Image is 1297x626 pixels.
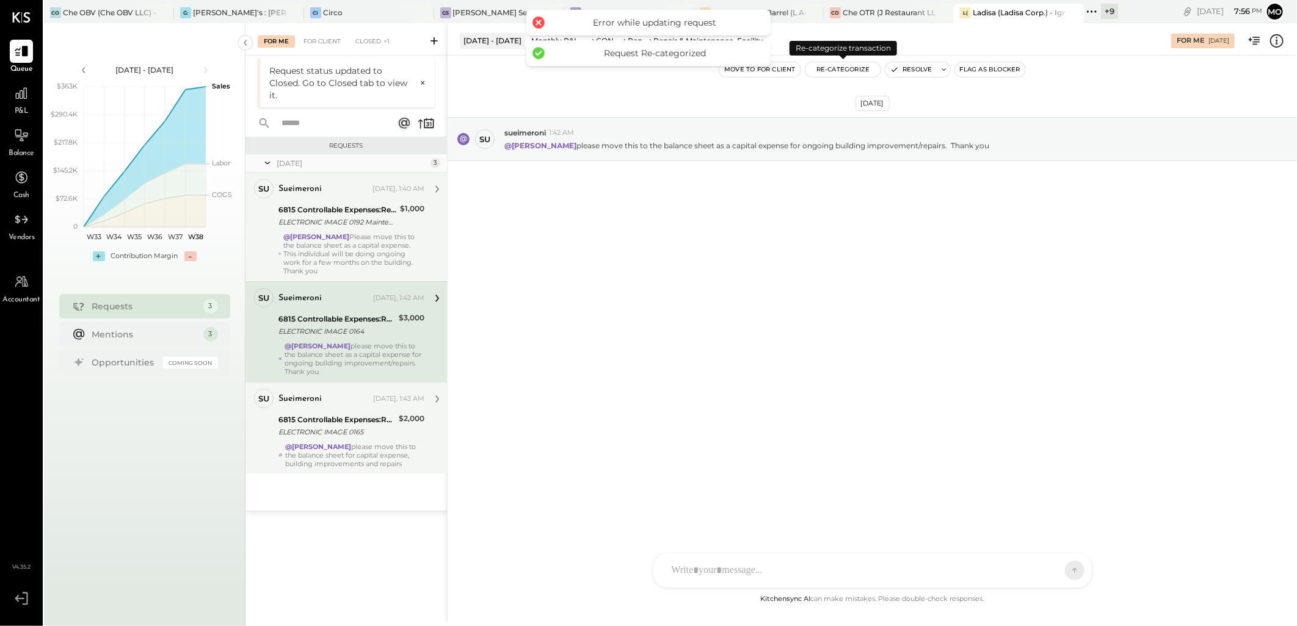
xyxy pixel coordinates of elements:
[63,7,156,18] div: Che OBV (Che OBV LLC) - Ignite
[1197,5,1262,17] div: [DATE]
[460,33,525,48] div: [DATE] - [DATE]
[278,183,322,195] div: sueimeroni
[713,7,805,18] div: The Butcher & Barrel (L Argento LLC) - [GEOGRAPHIC_DATA]
[700,7,711,18] div: TB
[278,313,395,325] div: 6815 Controllable Expenses:Repairs & Maintenance:Repair & Maintenance, Facility
[212,82,230,90] text: Sales
[1265,2,1285,21] button: Mo
[56,194,78,203] text: $72.6K
[9,148,34,159] span: Balance
[57,82,78,90] text: $363K
[310,7,321,18] div: Ci
[830,7,841,18] div: CO
[269,65,413,101] div: Request status updated to Closed. Go to Closed tab to view it.
[53,166,78,174] text: $145.2K
[277,158,427,168] div: [DATE]
[1208,37,1229,45] div: [DATE]
[843,7,936,18] div: Che OTR (J Restaurant LLC) - Ignite
[50,7,61,18] div: CO
[258,35,295,48] div: For Me
[790,41,897,56] div: Re-categorize transaction
[212,159,230,168] text: Labor
[93,251,105,261] div: +
[719,62,801,77] button: Move to for client
[549,128,574,138] span: 1:42 AM
[51,110,78,118] text: $290.4K
[212,190,232,199] text: COGS
[399,312,424,324] div: $3,000
[284,232,350,241] strong: @[PERSON_NAME]
[147,232,162,241] text: W36
[15,106,29,117] span: P&L
[163,357,218,369] div: Coming Soon
[479,134,490,145] div: su
[285,442,351,451] strong: @[PERSON_NAME]
[885,62,937,77] button: Resolve
[106,232,122,241] text: W34
[1,208,42,243] a: Vendors
[278,292,322,304] div: sueimeroni
[258,292,269,304] div: su
[399,412,424,425] div: $2,000
[184,251,197,261] div: -
[583,7,676,18] div: Nuestra Cocina LLC - [GEOGRAPHIC_DATA]
[86,232,101,241] text: W33
[856,96,890,111] div: [DATE]
[252,142,441,150] div: Requests
[570,7,581,18] div: NC
[203,299,218,314] div: 3
[1,40,42,75] a: Queue
[278,204,396,216] div: 6815 Controllable Expenses:Repairs & Maintenance:Repair & Maintenance, Facility
[187,232,203,241] text: W38
[180,7,191,18] div: G:
[383,37,390,46] span: +1
[400,203,424,215] div: $1,000
[13,190,29,201] span: Cash
[278,414,395,426] div: 6815 Controllable Expenses:Repairs & Maintenance:Repair & Maintenance, Facility
[453,7,546,18] div: [PERSON_NAME] Seaport
[92,300,197,312] div: Requests
[284,232,424,275] div: Please move this to the balance sheet as a capital expense. This individual will be doing ongoing...
[193,7,286,18] div: [PERSON_NAME]'s : [PERSON_NAME]'s
[323,7,343,18] div: Circo
[1,82,42,117] a: P&L
[285,342,351,350] strong: @[PERSON_NAME]
[3,295,40,306] span: Accountant
[431,158,440,168] div: 3
[168,232,183,241] text: W37
[413,77,426,88] button: ×
[10,64,33,75] span: Queue
[960,7,971,18] div: L(
[973,7,1066,18] div: Ladisa (Ladisa Corp.) - Ignite
[285,442,424,468] div: please move this to the balance sheet for capital expense, building improvements and repairs
[1101,4,1118,19] div: + 9
[1,270,42,306] a: Accountant
[278,426,395,438] div: ELECTRONIC IMAGE 0165
[54,138,78,146] text: $217.8K
[349,35,396,48] div: Closed
[285,342,424,376] div: please move this to the balance sheet as a capital expense for ongoing building improvement/repai...
[504,128,546,138] span: sueimeroni
[92,328,197,340] div: Mentions
[372,184,424,194] div: [DATE], 1:40 AM
[111,251,178,261] div: Contribution Margin
[203,327,218,342] div: 3
[1,166,42,201] a: Cash
[805,62,881,77] button: Re-Categorize
[955,62,1025,77] button: Flag as Blocker
[373,394,424,404] div: [DATE], 1:43 AM
[440,7,451,18] div: GS
[1177,36,1204,46] div: For Me
[92,356,157,369] div: Opportunities
[278,393,322,405] div: sueimeroni
[278,216,396,228] div: ELECTRONIC IMAGE 0192 Maintenance
[1182,5,1194,18] div: copy link
[278,325,395,337] div: ELECTRONIC IMAGE 0164
[504,140,989,151] p: please move this to the balance sheet as a capital expense for ongoing building improvement/repai...
[258,393,269,405] div: su
[504,141,576,150] strong: @[PERSON_NAME]
[127,232,142,241] text: W35
[1,124,42,159] a: Balance
[551,48,758,59] div: Request Re-categorized
[73,222,78,231] text: 0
